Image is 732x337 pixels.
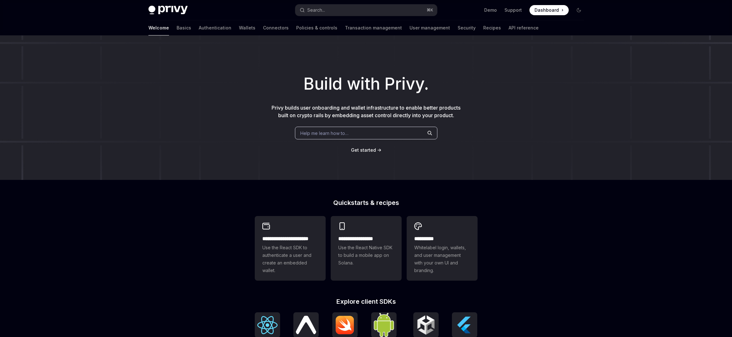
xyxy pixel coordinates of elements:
[509,20,539,35] a: API reference
[427,8,433,13] span: ⌘ K
[458,20,476,35] a: Security
[272,105,460,118] span: Privy builds user onboarding and wallet infrastructure to enable better products built on crypto ...
[483,20,501,35] a: Recipes
[335,315,355,334] img: iOS (Swift)
[296,20,337,35] a: Policies & controls
[504,7,522,13] a: Support
[199,20,231,35] a: Authentication
[263,20,289,35] a: Connectors
[535,7,559,13] span: Dashboard
[454,315,475,335] img: Flutter
[407,216,478,281] a: **** *****Whitelabel login, wallets, and user management with your own UI and branding.
[345,20,402,35] a: Transaction management
[295,4,437,16] button: Search...⌘K
[351,147,376,153] a: Get started
[296,316,316,334] img: React Native
[307,6,325,14] div: Search...
[262,244,318,274] span: Use the React SDK to authenticate a user and create an embedded wallet.
[331,216,402,281] a: **** **** **** ***Use the React Native SDK to build a mobile app on Solana.
[255,298,478,305] h2: Explore client SDKs
[414,244,470,274] span: Whitelabel login, wallets, and user management with your own UI and branding.
[484,7,497,13] a: Demo
[148,20,169,35] a: Welcome
[10,72,722,96] h1: Build with Privy.
[374,313,394,337] img: Android (Kotlin)
[239,20,255,35] a: Wallets
[529,5,569,15] a: Dashboard
[410,20,450,35] a: User management
[148,6,188,15] img: dark logo
[257,316,278,334] img: React
[255,200,478,206] h2: Quickstarts & recipes
[416,315,436,335] img: Unity
[300,130,348,137] span: Help me learn how to…
[574,5,584,15] button: Toggle dark mode
[177,20,191,35] a: Basics
[338,244,394,267] span: Use the React Native SDK to build a mobile app on Solana.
